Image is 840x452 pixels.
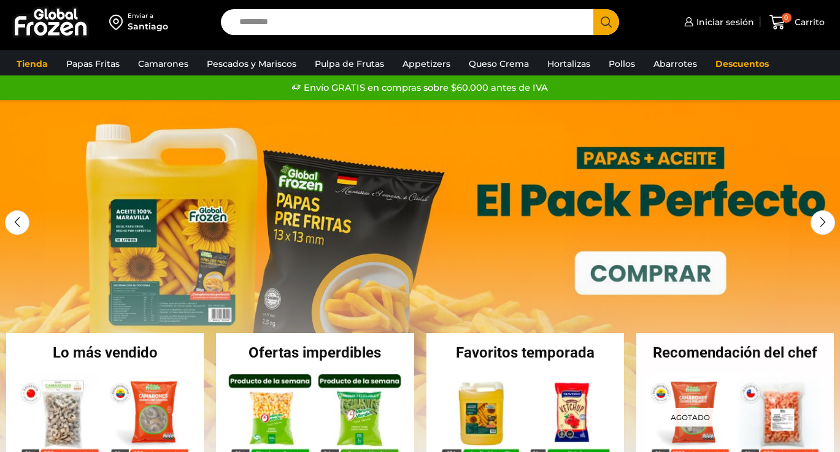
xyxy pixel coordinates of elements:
[709,52,775,75] a: Descuentos
[309,52,390,75] a: Pulpa de Frutas
[603,52,641,75] a: Pollos
[541,52,596,75] a: Hortalizas
[396,52,457,75] a: Appetizers
[463,52,535,75] a: Queso Crema
[693,16,754,28] span: Iniciar sesión
[426,345,624,360] h2: Favoritos temporada
[132,52,195,75] a: Camarones
[109,12,128,33] img: address-field-icon.svg
[5,210,29,235] div: Previous slide
[6,345,204,360] h2: Lo más vendido
[782,13,792,23] span: 0
[201,52,302,75] a: Pescados y Mariscos
[128,20,168,33] div: Santiago
[216,345,414,360] h2: Ofertas imperdibles
[10,52,54,75] a: Tienda
[766,8,828,37] a: 0 Carrito
[792,16,825,28] span: Carrito
[128,12,168,20] div: Enviar a
[593,9,619,35] button: Search button
[681,10,754,34] a: Iniciar sesión
[60,52,126,75] a: Papas Fritas
[662,408,719,427] p: Agotado
[636,345,834,360] h2: Recomendación del chef
[647,52,703,75] a: Abarrotes
[811,210,835,235] div: Next slide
